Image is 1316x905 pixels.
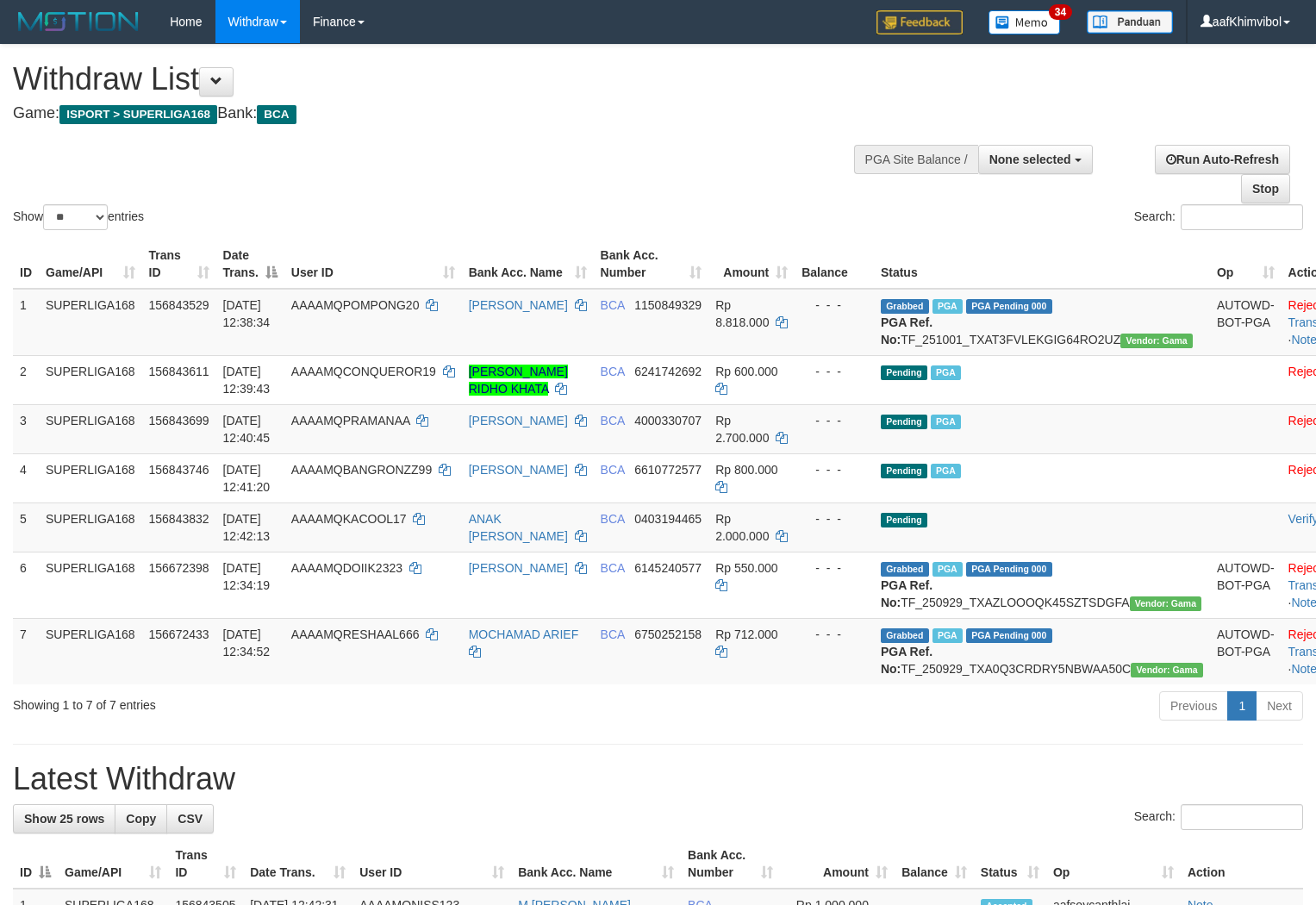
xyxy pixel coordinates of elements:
[149,365,209,378] span: 156843611
[715,561,777,575] span: Rp 550.000
[801,412,867,429] div: - - -
[715,298,769,329] span: Rp 8.818.000
[715,512,769,543] span: Rp 2.000.000
[39,502,142,552] td: SUPERLIGA168
[352,839,511,889] th: User ID: activate to sort column ascending
[1181,804,1303,830] input: Search:
[876,10,963,34] img: Feedback.jpg
[881,365,927,380] span: Pending
[291,365,436,378] span: AAAAMQCONQUEROR19
[634,298,702,312] span: Copy 1150849329 to clipboard
[634,627,702,641] span: Copy 6750252158 to clipboard
[469,627,579,641] a: MOCHAMAD ARIEF
[681,839,780,889] th: Bank Acc. Number: activate to sort column ascending
[780,839,895,889] th: Amount: activate to sort column ascending
[634,512,702,526] span: Copy 0403194465 to clipboard
[881,464,927,478] span: Pending
[13,62,860,97] h1: Withdraw List
[39,453,142,502] td: SUPERLIGA168
[223,627,271,658] span: [DATE] 12:34:52
[801,296,867,314] div: - - -
[1210,289,1282,356] td: AUTOWD-BOT-PGA
[13,404,39,453] td: 3
[13,9,144,34] img: MOTION_logo.png
[142,240,216,289] th: Trans ID: activate to sort column ascending
[115,804,167,833] a: Copy
[715,365,777,378] span: Rp 600.000
[634,463,702,477] span: Copy 6610772577 to clipboard
[13,762,1303,796] h1: Latest Withdraw
[39,552,142,618] td: SUPERLIGA168
[881,645,932,676] b: PGA Ref. No:
[223,365,271,396] span: [DATE] 12:39:43
[469,365,568,396] a: [PERSON_NAME] RIDHO KHATA
[223,414,271,445] span: [DATE] 12:40:45
[601,627,625,641] span: BCA
[39,404,142,453] td: SUPERLIGA168
[1181,839,1303,889] th: Action
[149,463,209,477] span: 156843746
[931,365,961,380] span: Marked by aafsoycanthlai
[874,618,1210,684] td: TF_250929_TXA0Q3CRDRY5NBWAA50C
[13,240,39,289] th: ID
[1155,145,1290,174] a: Run Auto-Refresh
[931,415,961,429] span: Marked by aafsoycanthlai
[1210,618,1282,684] td: AUTOWD-BOT-PGA
[708,240,795,289] th: Amount: activate to sort column ascending
[291,561,402,575] span: AAAAMQDOIIK2323
[462,240,594,289] th: Bank Acc. Name: activate to sort column ascending
[874,289,1210,356] td: TF_251001_TXAT3FVLEKGIG64RO2UZ
[989,153,1071,166] span: None selected
[634,365,702,378] span: Copy 6241742692 to clipboard
[13,552,39,618] td: 6
[634,414,702,428] span: Copy 4000330707 to clipboard
[601,463,625,477] span: BCA
[39,289,142,356] td: SUPERLIGA168
[895,839,974,889] th: Balance: activate to sort column ascending
[854,145,978,174] div: PGA Site Balance /
[166,804,214,833] a: CSV
[149,627,209,641] span: 156672433
[801,510,867,527] div: - - -
[13,690,535,714] div: Showing 1 to 7 of 7 entries
[989,10,1061,34] img: Button%20Memo.svg
[634,561,702,575] span: Copy 6145240577 to clipboard
[223,561,271,592] span: [DATE] 12:34:19
[881,578,932,609] b: PGA Ref. No:
[1131,663,1203,677] span: Vendor URL: https://trx31.1velocity.biz
[1049,4,1072,20] span: 34
[223,298,271,329] span: [DATE] 12:38:34
[469,512,568,543] a: ANAK [PERSON_NAME]
[1087,10,1173,34] img: panduan.png
[881,315,932,346] b: PGA Ref. No:
[881,415,927,429] span: Pending
[58,839,168,889] th: Game/API: activate to sort column ascending
[601,414,625,428] span: BCA
[1134,204,1303,230] label: Search:
[13,289,39,356] td: 1
[1046,839,1181,889] th: Op: activate to sort column ascending
[1210,240,1282,289] th: Op: activate to sort column ascending
[966,628,1052,643] span: PGA Pending
[881,299,929,314] span: Grabbed
[715,414,769,445] span: Rp 2.700.000
[795,240,874,289] th: Balance
[881,562,929,577] span: Grabbed
[511,839,681,889] th: Bank Acc. Name: activate to sort column ascending
[39,618,142,684] td: SUPERLIGA168
[601,561,625,575] span: BCA
[1227,691,1257,721] a: 1
[59,105,217,124] span: ISPORT > SUPERLIGA168
[801,559,867,577] div: - - -
[257,105,296,124] span: BCA
[13,453,39,502] td: 4
[216,240,284,289] th: Date Trans.: activate to sort column descending
[469,463,568,477] a: [PERSON_NAME]
[149,414,209,428] span: 156843699
[1130,596,1202,611] span: Vendor URL: https://trx31.1velocity.biz
[13,204,144,230] label: Show entries
[801,461,867,478] div: - - -
[1134,804,1303,830] label: Search:
[932,562,963,577] span: Marked by aafsoycanthlai
[13,804,115,833] a: Show 25 rows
